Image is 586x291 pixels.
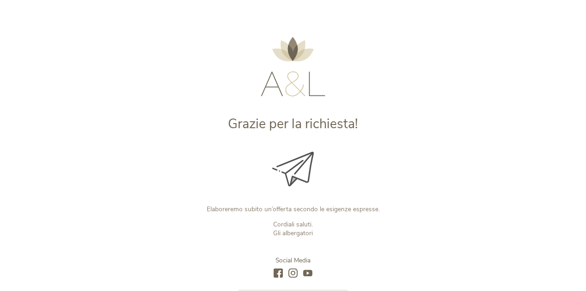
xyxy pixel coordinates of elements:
[228,115,358,133] span: Grazie per la richiesta!
[275,256,311,265] span: Social Media
[303,268,312,279] a: youtube
[288,268,298,279] a: instagram
[139,205,447,214] p: Elaboreremo subito un’offerta secondo le esigenze espresse.
[274,268,283,279] a: facebook
[272,152,314,186] img: Grazie per la richiesta!
[139,220,447,238] p: Cordiali saluti. Gli albergatori
[261,37,325,96] img: AMONTI & LUNARIS Wellnessresort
